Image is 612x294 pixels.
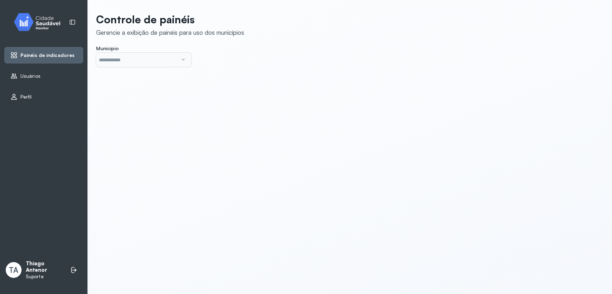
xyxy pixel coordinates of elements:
span: Perfil [20,94,32,100]
img: monitor.svg [8,11,72,33]
a: Usuários [10,72,77,80]
p: Suporte [26,274,63,280]
span: Usuários [20,73,41,79]
a: Painéis de indicadores [10,52,77,59]
p: Controle de painéis [96,13,244,26]
span: Painéis de indicadores [20,52,75,58]
p: Thiago Antenor [26,260,63,274]
span: Município [96,45,119,52]
a: Perfil [10,93,77,100]
span: TA [9,265,18,275]
div: Gerencie a exibição de painéis para uso dos municípios [96,29,244,36]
